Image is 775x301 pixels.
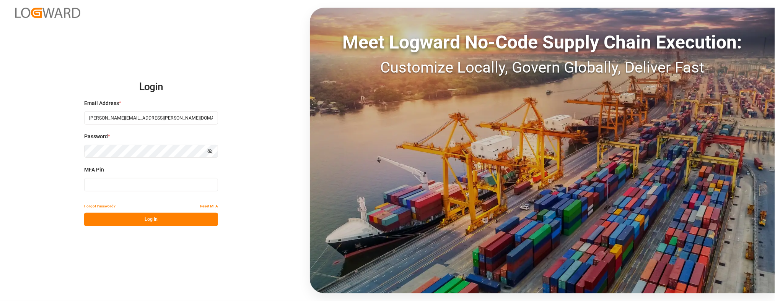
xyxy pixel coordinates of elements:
h2: Login [84,75,218,99]
input: Enter your email [84,111,218,125]
div: Meet Logward No-Code Supply Chain Execution: [310,29,775,56]
span: MFA Pin [84,166,104,174]
span: Password [84,133,108,141]
span: Email Address [84,99,119,107]
button: Forgot Password? [84,199,116,213]
button: Log In [84,213,218,226]
img: Logward_new_orange.png [15,8,80,18]
div: Customize Locally, Govern Globally, Deliver Fast [310,56,775,79]
button: Reset MFA [200,199,218,213]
